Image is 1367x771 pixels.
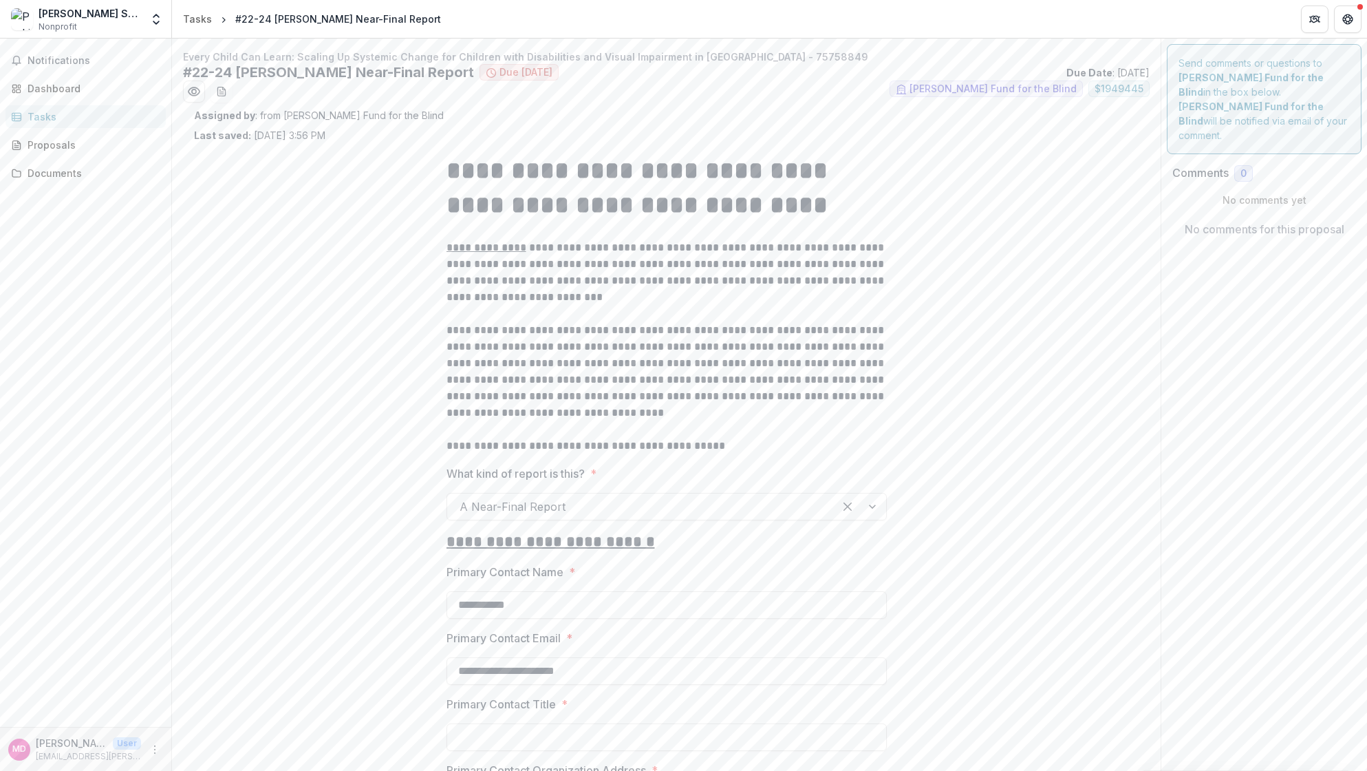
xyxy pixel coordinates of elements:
div: Send comments or questions to in the box below. will be notified via email of your comment. [1167,44,1361,154]
strong: Last saved: [194,129,251,141]
p: What kind of report is this? [446,465,585,482]
span: 0 [1240,168,1247,180]
button: More [147,741,163,758]
button: download-word-button [211,81,233,103]
div: Proposals [28,138,155,152]
strong: Assigned by [194,109,255,121]
div: Masha Devoe [12,745,26,754]
strong: Due Date [1066,67,1112,78]
div: Clear selected options [837,496,859,518]
h2: Comments [1172,167,1229,180]
h2: #22-24 [PERSON_NAME] Near-Final Report [183,64,474,81]
div: Tasks [183,12,212,26]
div: Documents [28,166,155,180]
p: Every Child Can Learn: Scaling Up Systemic Change for Children with Disabilities and Visual Impai... [183,50,1150,64]
p: No comments for this proposal [1185,221,1344,237]
img: Perkins School for the Blind [11,8,33,30]
button: Open entity switcher [147,6,166,33]
p: [EMAIL_ADDRESS][PERSON_NAME][PERSON_NAME][DOMAIN_NAME] [36,750,141,763]
span: Due [DATE] [499,67,552,78]
a: Documents [6,162,166,184]
strong: [PERSON_NAME] Fund for the Blind [1178,72,1324,98]
div: Dashboard [28,81,155,96]
button: Partners [1301,6,1328,33]
p: : [DATE] [1066,65,1150,80]
p: [PERSON_NAME] [36,736,107,750]
span: $ 1949445 [1095,83,1143,95]
p: Primary Contact Title [446,696,556,712]
button: Get Help [1334,6,1361,33]
button: Notifications [6,50,166,72]
a: Tasks [177,9,217,29]
p: No comments yet [1172,193,1356,207]
p: User [113,737,141,750]
a: Tasks [6,105,166,128]
strong: [PERSON_NAME] Fund for the Blind [1178,101,1324,127]
a: Dashboard [6,77,166,100]
p: [DATE] 3:56 PM [194,128,325,142]
div: [PERSON_NAME] School for the Blind [39,6,141,21]
span: Nonprofit [39,21,77,33]
span: Notifications [28,55,160,67]
nav: breadcrumb [177,9,446,29]
div: Tasks [28,109,155,124]
span: [PERSON_NAME] Fund for the Blind [909,83,1077,95]
p: : from [PERSON_NAME] Fund for the Blind [194,108,1139,123]
button: Preview 2e3fe1e7-3af1-4c6b-89db-4c2571f25c5e.pdf [183,81,205,103]
a: Proposals [6,134,166,156]
p: Primary Contact Email [446,630,561,646]
div: #22-24 [PERSON_NAME] Near-Final Report [235,12,441,26]
p: Primary Contact Name [446,564,563,580]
